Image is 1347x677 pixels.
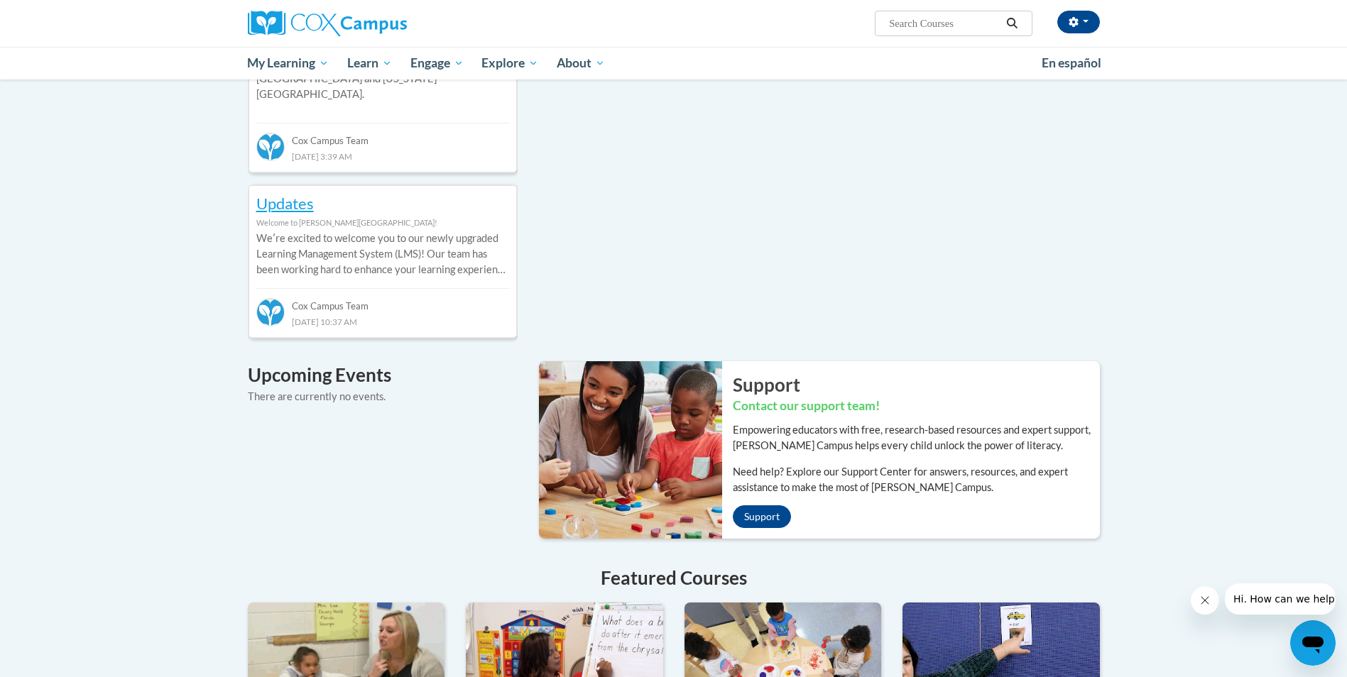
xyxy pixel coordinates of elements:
iframe: Button to launch messaging window [1290,620,1336,666]
span: Explore [481,55,538,72]
img: Cox Campus Team [256,298,285,326]
a: Explore [472,47,547,79]
span: En español [1042,55,1101,70]
a: Learn [338,47,401,79]
img: ... [528,361,722,539]
button: Search [1001,15,1022,32]
span: Learn [347,55,392,72]
button: Account Settings [1057,11,1100,33]
h3: Contact our support team! [733,397,1100,415]
a: My Learning [239,47,339,79]
div: Cox Campus Team [256,123,509,148]
a: En español [1032,48,1111,78]
h4: Featured Courses [248,564,1100,592]
a: Support [733,505,791,528]
span: Engage [410,55,464,72]
p: Weʹre excited to welcome you to our newly upgraded Learning Management System (LMS)! Our team has... [256,231,509,277]
h4: Upcoming Events [248,361,518,389]
iframe: Message from company [1225,583,1336,615]
img: Cox Campus Team [256,133,285,161]
div: Cox Campus Team [256,288,509,314]
span: Hi. How can we help? [9,10,115,21]
h2: Support [733,372,1100,397]
span: There are currently no events. [248,390,386,402]
a: Cox Campus [248,11,518,36]
div: Main menu [227,47,1121,79]
div: [DATE] 10:37 AM [256,314,509,329]
iframe: Close message [1191,586,1219,615]
img: Cox Campus [248,11,407,36]
div: Welcome to [PERSON_NAME][GEOGRAPHIC_DATA]! [256,215,509,231]
div: [DATE] 3:39 AM [256,148,509,164]
span: My Learning [247,55,329,72]
a: About [547,47,614,79]
p: Empowering educators with free, research-based resources and expert support, [PERSON_NAME] Campus... [733,422,1100,453]
a: Updates [256,194,314,213]
span: About [557,55,605,72]
a: Engage [401,47,473,79]
input: Search Courses [888,15,1001,32]
p: Need help? Explore our Support Center for answers, resources, and expert assistance to make the m... [733,464,1100,495]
